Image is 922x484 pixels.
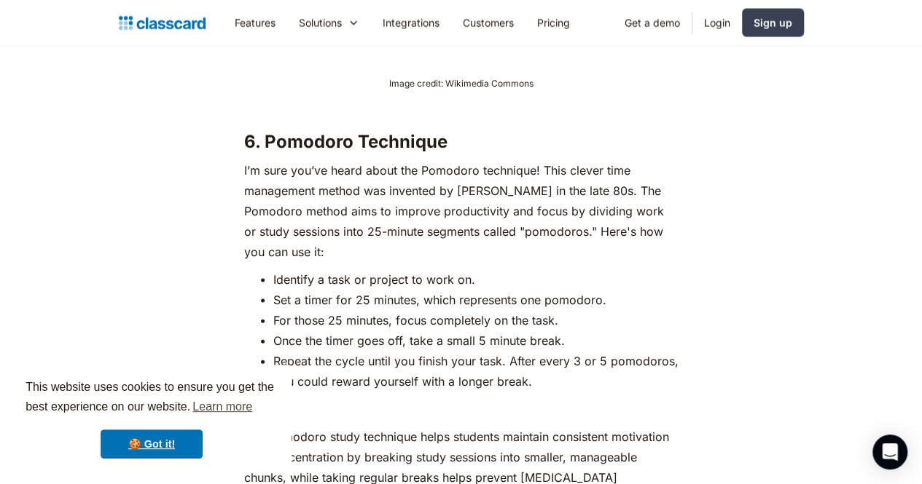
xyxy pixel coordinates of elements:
[273,269,679,290] li: Identify a task or project to work on.
[273,290,679,310] li: Set a timer for 25 minutes, which represents one pomodoro.
[754,15,792,31] div: Sign up
[244,79,679,89] figcaption: Image credit: Wikimedia Commons
[12,365,292,472] div: cookieconsent
[244,96,679,116] p: ‍
[287,7,371,39] div: Solutions
[273,310,679,330] li: For those 25 minutes, focus completely on the task.
[273,330,679,351] li: Once the timer goes off, take a small 5 minute break.
[223,7,287,39] a: Features
[451,7,526,39] a: Customers
[299,15,342,31] div: Solutions
[526,7,582,39] a: Pricing
[119,13,206,33] a: home
[613,7,692,39] a: Get a demo
[371,7,451,39] a: Integrations
[872,435,907,469] div: Open Intercom Messenger
[190,396,254,418] a: learn more about cookies
[244,131,679,153] h3: 6. Pomodoro Technique
[244,399,679,419] p: ‍
[273,351,679,392] li: Repeat the cycle until you finish your task. After every 3 or 5 pomodoros, you could reward yours...
[244,160,679,262] p: I’m sure you’ve heard about the Pomodoro technique! This clever time management method was invent...
[742,9,804,37] a: Sign up
[26,378,278,418] span: This website uses cookies to ensure you get the best experience on our website.
[692,7,742,39] a: Login
[101,429,203,459] a: dismiss cookie message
